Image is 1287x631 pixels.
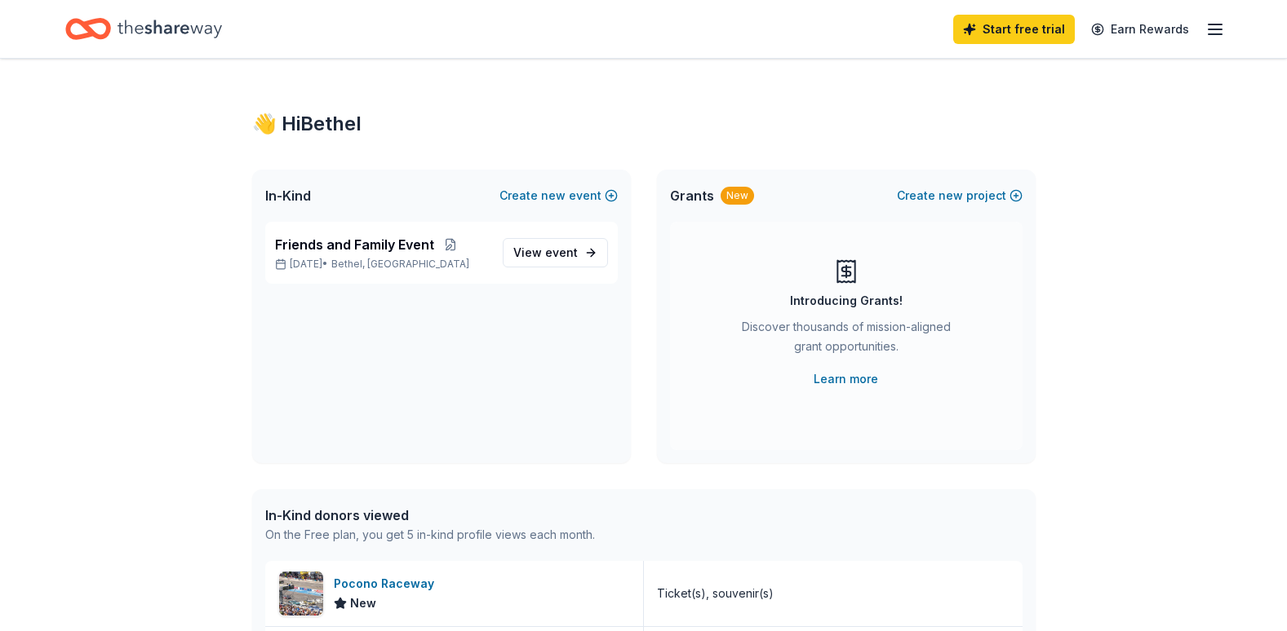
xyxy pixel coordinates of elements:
[1081,15,1199,44] a: Earn Rewards
[953,15,1075,44] a: Start free trial
[334,574,441,593] div: Pocono Raceway
[541,186,566,205] span: new
[275,258,490,271] p: [DATE] •
[279,571,323,616] img: Image for Pocono Raceway
[790,291,903,311] div: Introducing Grants!
[503,238,608,267] a: View event
[897,186,1023,205] button: Createnewproject
[657,584,774,603] div: Ticket(s), souvenir(s)
[499,186,618,205] button: Createnewevent
[265,505,595,525] div: In-Kind donors viewed
[65,10,222,48] a: Home
[331,258,469,271] span: Bethel, [GEOGRAPHIC_DATA]
[721,187,754,205] div: New
[275,235,434,254] span: Friends and Family Event
[735,317,957,363] div: Discover thousands of mission-aligned grant opportunities.
[265,186,311,205] span: In-Kind
[814,369,878,389] a: Learn more
[350,593,376,613] span: New
[939,186,963,205] span: new
[545,245,578,259] span: event
[265,525,595,545] div: On the Free plan, you get 5 in-kind profile views each month.
[513,243,578,263] span: View
[252,111,1036,137] div: 👋 Hi Bethel
[670,186,714,205] span: Grants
